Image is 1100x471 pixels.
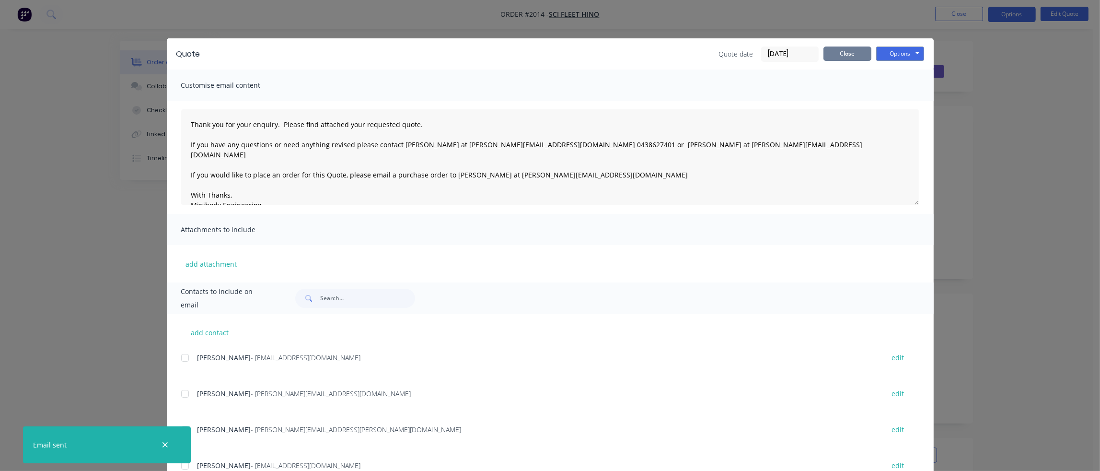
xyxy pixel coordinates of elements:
[181,285,272,312] span: Contacts to include on email
[181,325,239,340] button: add contact
[197,425,251,434] span: [PERSON_NAME]
[251,425,462,434] span: - [PERSON_NAME][EMAIL_ADDRESS][PERSON_NAME][DOMAIN_NAME]
[181,79,287,92] span: Customise email content
[823,47,871,61] button: Close
[251,353,361,362] span: - [EMAIL_ADDRESS][DOMAIN_NAME]
[719,49,753,59] span: Quote date
[33,440,67,450] div: Email sent
[197,353,251,362] span: [PERSON_NAME]
[176,48,200,60] div: Quote
[876,47,924,61] button: Options
[181,223,287,236] span: Attachments to include
[197,461,251,470] span: [PERSON_NAME]
[181,109,919,205] textarea: Thank you for your enquiry. Please find attached your requested quote. If you have any questions ...
[181,257,242,271] button: add attachment
[320,289,415,308] input: Search...
[886,423,910,436] button: edit
[251,461,361,470] span: - [EMAIL_ADDRESS][DOMAIN_NAME]
[197,389,251,398] span: [PERSON_NAME]
[251,389,411,398] span: - [PERSON_NAME][EMAIL_ADDRESS][DOMAIN_NAME]
[886,387,910,400] button: edit
[886,351,910,364] button: edit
